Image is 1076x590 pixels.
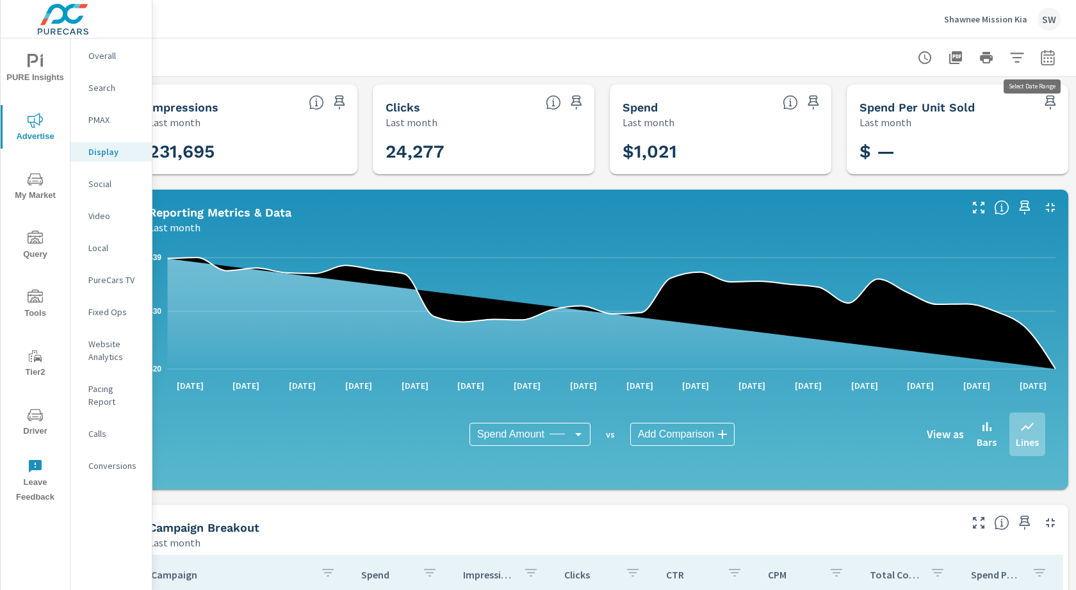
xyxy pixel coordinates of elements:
h5: Campaign Breakout [149,521,259,534]
div: Conversions [70,456,152,475]
button: Minimize Widget [1040,512,1061,533]
span: Save this to your personalized report [1015,197,1035,218]
div: Local [70,238,152,258]
p: Search [88,81,142,94]
p: [DATE] [673,379,718,392]
p: [DATE] [224,379,268,392]
p: Impressions [463,568,514,581]
span: Save this to your personalized report [1040,92,1061,113]
p: Display [88,145,142,158]
h3: $1,021 [623,141,819,163]
h5: Reporting Metrics & Data [149,206,291,219]
span: Understand Display data over time and see how metrics compare to each other. [994,200,1009,215]
p: Calls [88,427,142,440]
p: Last month [149,115,200,130]
p: Overall [88,49,142,62]
p: Spend Per Conversion [971,568,1022,581]
div: Calls [70,424,152,443]
span: Advertise [4,113,66,144]
p: [DATE] [561,379,606,392]
div: Video [70,206,152,225]
p: Last month [623,115,674,130]
span: Query [4,231,66,262]
p: [DATE] [842,379,887,392]
span: The amount of money spent on advertising during the period. [783,95,798,110]
div: Add Comparison [630,423,735,446]
div: Search [70,78,152,97]
div: nav menu [1,38,70,510]
p: Video [88,209,142,222]
p: [DATE] [1011,379,1056,392]
button: Make Fullscreen [968,197,989,218]
p: Last month [149,535,200,550]
p: [DATE] [280,379,325,392]
p: Clicks [564,568,615,581]
div: Spend Amount [469,423,591,446]
p: Last month [386,115,437,130]
p: [DATE] [954,379,999,392]
span: This is a summary of Display performance results by campaign. Each column can be sorted. [994,515,1009,530]
p: [DATE] [617,379,662,392]
div: Fixed Ops [70,302,152,322]
button: Apply Filters [1004,45,1030,70]
h5: Clicks [386,101,420,114]
h5: Spend Per Unit Sold [860,101,975,114]
div: Website Analytics [70,334,152,366]
button: Minimize Widget [1040,197,1061,218]
span: Tools [4,290,66,321]
p: vs [591,429,630,440]
p: CPM [768,568,819,581]
span: Save this to your personalized report [803,92,824,113]
p: Last month [860,115,911,130]
p: Conversions [88,459,142,472]
p: Lines [1016,434,1039,450]
h3: 231,695 [149,141,345,163]
div: Pacing Report [70,379,152,411]
p: [DATE] [393,379,437,392]
text: $39 [149,253,161,262]
p: Fixed Ops [88,306,142,318]
div: PMAX [70,110,152,129]
p: Spend [361,568,412,581]
h6: View as [927,428,964,441]
h5: Impressions [149,101,218,114]
div: PureCars TV [70,270,152,290]
p: Bars [977,434,997,450]
button: Make Fullscreen [968,512,989,533]
p: PMAX [88,113,142,126]
p: PureCars TV [88,274,142,286]
span: Save this to your personalized report [329,92,350,113]
p: Local [88,242,142,254]
span: Save this to your personalized report [1015,512,1035,533]
span: PURE Insights [4,54,66,85]
span: Leave Feedback [4,459,66,505]
h3: $ — [860,141,1056,163]
span: The number of times an ad was clicked by a consumer. [546,95,561,110]
span: Spend Amount [477,428,544,441]
span: Tier2 [4,348,66,380]
div: SW [1038,8,1061,31]
div: Display [70,142,152,161]
p: Shawnee Mission Kia [944,13,1027,25]
div: Social [70,174,152,193]
p: Last month [149,220,200,235]
span: Add Comparison [638,428,714,441]
text: $30 [149,307,161,316]
p: [DATE] [505,379,550,392]
p: Total Conversions [870,568,920,581]
p: [DATE] [730,379,774,392]
p: [DATE] [898,379,943,392]
button: Print Report [974,45,999,70]
div: Overall [70,46,152,65]
h3: 24,277 [386,141,582,163]
p: Social [88,177,142,190]
p: Website Analytics [88,338,142,363]
h5: Spend [623,101,658,114]
span: My Market [4,172,66,203]
p: [DATE] [168,379,213,392]
p: CTR [666,568,717,581]
p: [DATE] [448,379,493,392]
p: [DATE] [786,379,831,392]
span: The number of times an ad was shown on your behalf. [309,95,324,110]
span: Driver [4,407,66,439]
